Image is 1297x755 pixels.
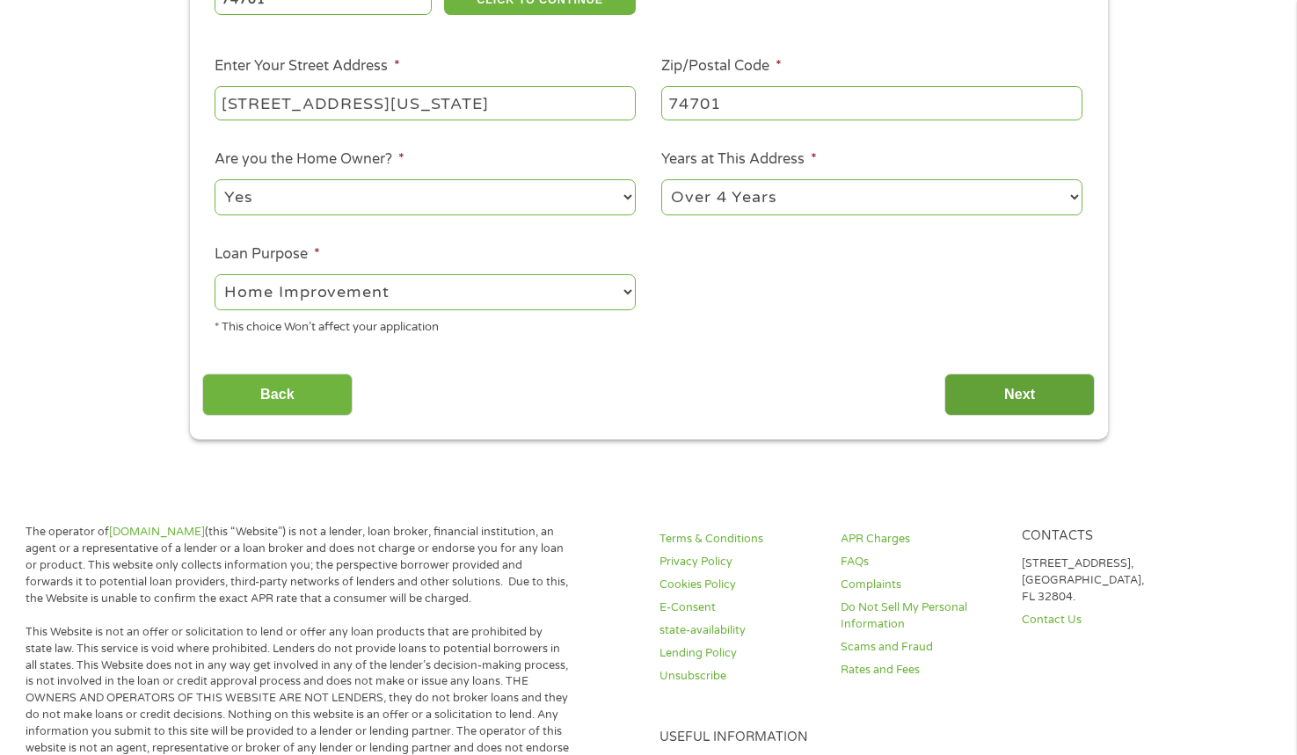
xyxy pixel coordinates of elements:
a: Unsubscribe [659,668,820,685]
a: APR Charges [841,531,1001,548]
input: Back [202,374,353,417]
h4: Useful Information [659,730,1182,746]
a: Contact Us [1022,612,1182,628]
a: E-Consent [659,599,820,616]
a: Do Not Sell My Personal Information [841,599,1001,633]
a: Lending Policy [659,645,820,662]
input: 1 Main Street [215,86,636,120]
input: Next [944,374,1095,417]
label: Zip/Postal Code [661,57,782,76]
a: Privacy Policy [659,554,820,570]
a: Rates and Fees [841,662,1001,679]
label: Loan Purpose [215,245,320,264]
label: Years at This Address [661,150,817,169]
label: Are you the Home Owner? [215,150,404,169]
p: [STREET_ADDRESS], [GEOGRAPHIC_DATA], FL 32804. [1022,555,1182,606]
a: Complaints [841,577,1001,593]
a: Terms & Conditions [659,531,820,548]
a: FAQs [841,554,1001,570]
h4: Contacts [1022,528,1182,545]
div: * This choice Won’t affect your application [215,313,636,337]
a: state-availability [659,622,820,639]
a: Scams and Fraud [841,639,1001,656]
label: Enter Your Street Address [215,57,400,76]
a: [DOMAIN_NAME] [109,525,205,539]
p: The operator of (this “Website”) is not a lender, loan broker, financial institution, an agent or... [26,524,570,606]
a: Cookies Policy [659,577,820,593]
